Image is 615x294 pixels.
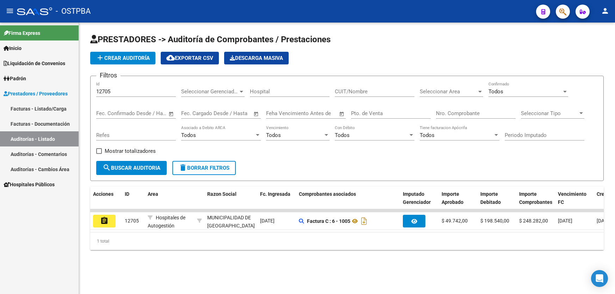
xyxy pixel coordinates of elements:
span: Fc. Ingresada [260,191,290,197]
datatable-header-cell: Razon Social [204,187,257,218]
button: Descarga Masiva [224,52,289,64]
span: Creado [597,191,613,197]
span: Exportar CSV [166,55,213,61]
span: Padrón [4,75,26,82]
span: Todos [335,132,350,138]
div: - 30999004144 [207,214,254,229]
span: PRESTADORES -> Auditoría de Comprobantes / Prestaciones [90,35,331,44]
span: Prestadores / Proveedores [4,90,68,98]
mat-icon: menu [6,7,14,15]
datatable-header-cell: Fc. Ingresada [257,187,296,218]
span: Todos [181,132,196,138]
span: - OSTPBA [56,4,91,19]
button: Crear Auditoría [90,52,155,64]
input: Fecha inicio [96,110,125,117]
input: Fecha fin [216,110,250,117]
span: [DATE] [260,218,275,224]
app-download-masive: Descarga masiva de comprobantes (adjuntos) [224,52,289,64]
span: Todos [488,88,503,95]
input: Fecha fin [131,110,165,117]
span: 12705 [125,218,139,224]
span: Razon Social [207,191,236,197]
span: Imputado Gerenciador [403,191,431,205]
button: Open calendar [167,110,176,118]
mat-icon: assignment [100,217,109,225]
div: MUNICIPALIDAD DE [GEOGRAPHIC_DATA] [207,214,255,230]
span: Todos [266,132,281,138]
span: Borrar Filtros [179,165,229,171]
span: Importe Comprobantes [519,191,552,205]
datatable-header-cell: Comprobantes asociados [296,187,400,218]
datatable-header-cell: Vencimiento FC [555,187,594,218]
div: 1 total [90,232,604,250]
span: $ 49.742,00 [442,218,468,224]
button: Open calendar [252,110,260,118]
mat-icon: cloud_download [166,54,175,62]
button: Borrar Filtros [172,161,236,175]
span: Inicio [4,44,21,52]
span: Area [148,191,158,197]
mat-icon: add [96,54,104,62]
datatable-header-cell: Acciones [90,187,122,218]
span: Todos [420,132,435,138]
span: Liquidación de Convenios [4,60,65,67]
span: Hospitales Públicos [4,181,55,188]
span: Vencimiento FC [558,191,586,205]
datatable-header-cell: Imputado Gerenciador [400,187,439,218]
mat-icon: search [103,163,111,172]
datatable-header-cell: Importe Debitado [478,187,516,218]
datatable-header-cell: Area [145,187,194,218]
mat-icon: person [601,7,609,15]
span: Mostrar totalizadores [105,147,156,155]
span: Seleccionar Tipo [521,110,578,117]
span: Comprobantes asociados [299,191,356,197]
input: Fecha inicio [181,110,210,117]
span: $ 248.282,00 [519,218,548,224]
span: Importe Debitado [480,191,501,205]
span: Crear Auditoría [96,55,150,61]
span: Buscar Auditoria [103,165,160,171]
span: [DATE] [597,218,611,224]
datatable-header-cell: ID [122,187,145,218]
i: Descargar documento [359,215,369,227]
span: Descarga Masiva [230,55,283,61]
span: ID [125,191,129,197]
span: Firma Express [4,29,40,37]
span: Importe Aprobado [442,191,463,205]
div: Open Intercom Messenger [591,270,608,287]
span: $ 198.540,00 [480,218,509,224]
mat-icon: delete [179,163,187,172]
span: [DATE] [558,218,572,224]
span: Seleccionar Area [420,88,477,95]
span: Seleccionar Gerenciador [181,88,238,95]
strong: Factura C : 6 - 1005 [307,218,350,224]
datatable-header-cell: Importe Comprobantes [516,187,555,218]
button: Open calendar [338,110,346,118]
h3: Filtros [96,70,121,80]
span: Hospitales de Autogestión [148,215,185,229]
button: Exportar CSV [161,52,219,64]
button: Buscar Auditoria [96,161,167,175]
span: Acciones [93,191,113,197]
datatable-header-cell: Importe Aprobado [439,187,478,218]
